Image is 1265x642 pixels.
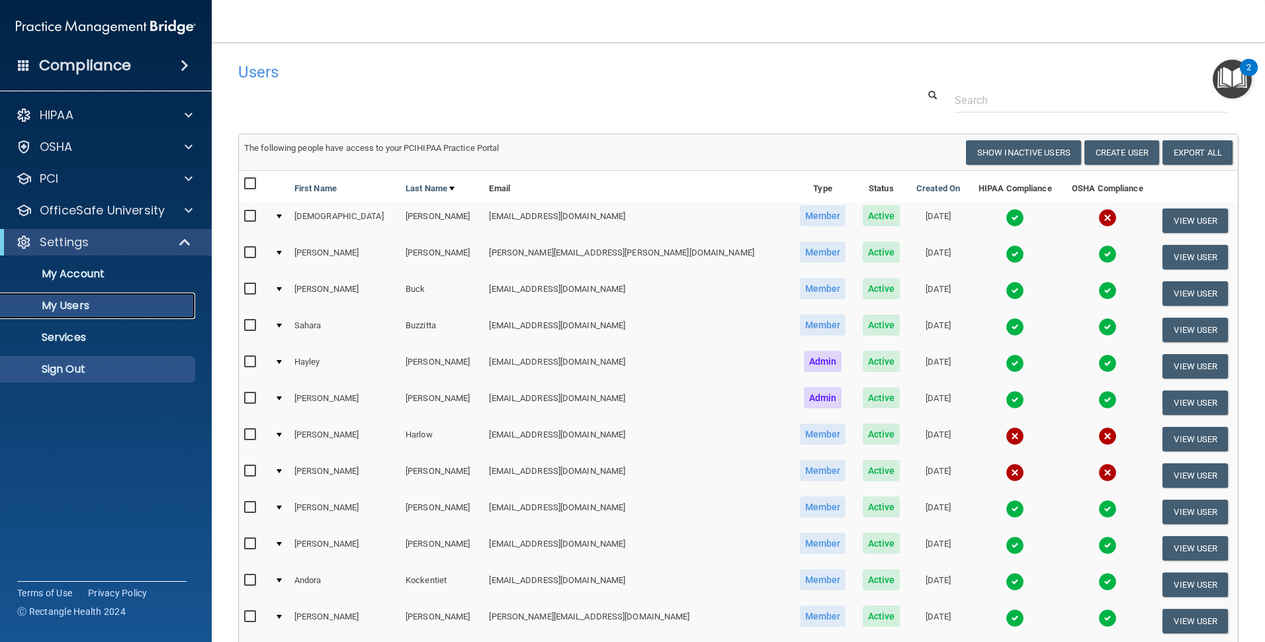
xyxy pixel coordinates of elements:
[289,385,400,421] td: [PERSON_NAME]
[800,569,846,590] span: Member
[1098,427,1117,445] img: cross.ca9f0e7f.svg
[1006,573,1024,591] img: tick.e7d51cea.svg
[1006,463,1024,482] img: cross.ca9f0e7f.svg
[9,363,189,376] p: Sign Out
[1098,208,1117,227] img: cross.ca9f0e7f.svg
[400,203,484,239] td: [PERSON_NAME]
[969,171,1062,203] th: HIPAA Compliance
[908,385,968,421] td: [DATE]
[484,275,791,312] td: [EMAIL_ADDRESS][DOMAIN_NAME]
[800,205,846,226] span: Member
[294,181,337,197] a: First Name
[484,457,791,494] td: [EMAIL_ADDRESS][DOMAIN_NAME]
[800,533,846,554] span: Member
[1162,245,1228,269] button: View User
[1006,354,1024,373] img: tick.e7d51cea.svg
[16,234,192,250] a: Settings
[484,203,791,239] td: [EMAIL_ADDRESS][DOMAIN_NAME]
[908,567,968,603] td: [DATE]
[863,606,900,627] span: Active
[1098,500,1117,518] img: tick.e7d51cea.svg
[16,14,196,40] img: PMB logo
[9,267,189,281] p: My Account
[908,421,968,457] td: [DATE]
[1062,171,1153,203] th: OSHA Compliance
[908,239,968,275] td: [DATE]
[908,203,968,239] td: [DATE]
[1246,68,1251,85] div: 2
[289,494,400,530] td: [PERSON_NAME]
[484,603,791,639] td: [PERSON_NAME][EMAIL_ADDRESS][DOMAIN_NAME]
[804,351,842,372] span: Admin
[800,606,846,627] span: Member
[289,348,400,385] td: Hayley
[1098,609,1117,627] img: tick.e7d51cea.svg
[484,385,791,421] td: [EMAIL_ADDRESS][DOMAIN_NAME]
[1098,354,1117,373] img: tick.e7d51cea.svg
[40,203,165,218] p: OfficeSafe University
[400,348,484,385] td: [PERSON_NAME]
[1006,208,1024,227] img: tick.e7d51cea.svg
[1098,281,1117,300] img: tick.e7d51cea.svg
[908,603,968,639] td: [DATE]
[244,143,500,153] span: The following people have access to your PCIHIPAA Practice Portal
[1084,140,1159,165] button: Create User
[88,586,148,600] a: Privacy Policy
[863,533,900,554] span: Active
[1162,281,1228,306] button: View User
[1006,427,1024,445] img: cross.ca9f0e7f.svg
[484,494,791,530] td: [EMAIL_ADDRESS][DOMAIN_NAME]
[908,312,968,348] td: [DATE]
[908,530,968,567] td: [DATE]
[1006,318,1024,336] img: tick.e7d51cea.svg
[1098,573,1117,591] img: tick.e7d51cea.svg
[1162,536,1228,561] button: View User
[804,387,842,408] span: Admin
[908,348,968,385] td: [DATE]
[1162,427,1228,451] button: View User
[16,139,193,155] a: OSHA
[289,203,400,239] td: [DEMOGRAPHIC_DATA]
[800,460,846,481] span: Member
[289,275,400,312] td: [PERSON_NAME]
[908,457,968,494] td: [DATE]
[484,312,791,348] td: [EMAIL_ADDRESS][DOMAIN_NAME]
[800,242,846,263] span: Member
[40,234,89,250] p: Settings
[400,275,484,312] td: Buck
[289,239,400,275] td: [PERSON_NAME]
[400,457,484,494] td: [PERSON_NAME]
[1098,536,1117,555] img: tick.e7d51cea.svg
[1162,609,1228,633] button: View User
[1098,245,1117,263] img: tick.e7d51cea.svg
[289,530,400,567] td: [PERSON_NAME]
[1006,500,1024,518] img: tick.e7d51cea.svg
[406,181,455,197] a: Last Name
[800,496,846,518] span: Member
[1162,140,1233,165] a: Export All
[9,331,189,344] p: Services
[908,494,968,530] td: [DATE]
[791,171,854,203] th: Type
[40,107,73,123] p: HIPAA
[400,239,484,275] td: [PERSON_NAME]
[863,351,900,372] span: Active
[16,203,193,218] a: OfficeSafe University
[400,603,484,639] td: [PERSON_NAME]
[966,140,1081,165] button: Show Inactive Users
[1162,354,1228,379] button: View User
[17,586,72,600] a: Terms of Use
[800,314,846,336] span: Member
[908,275,968,312] td: [DATE]
[1162,318,1228,342] button: View User
[863,205,900,226] span: Active
[484,567,791,603] td: [EMAIL_ADDRESS][DOMAIN_NAME]
[863,242,900,263] span: Active
[484,171,791,203] th: Email
[40,171,58,187] p: PCI
[1098,390,1117,409] img: tick.e7d51cea.svg
[400,567,484,603] td: Kockentiet
[863,460,900,481] span: Active
[400,421,484,457] td: Harlow
[289,457,400,494] td: [PERSON_NAME]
